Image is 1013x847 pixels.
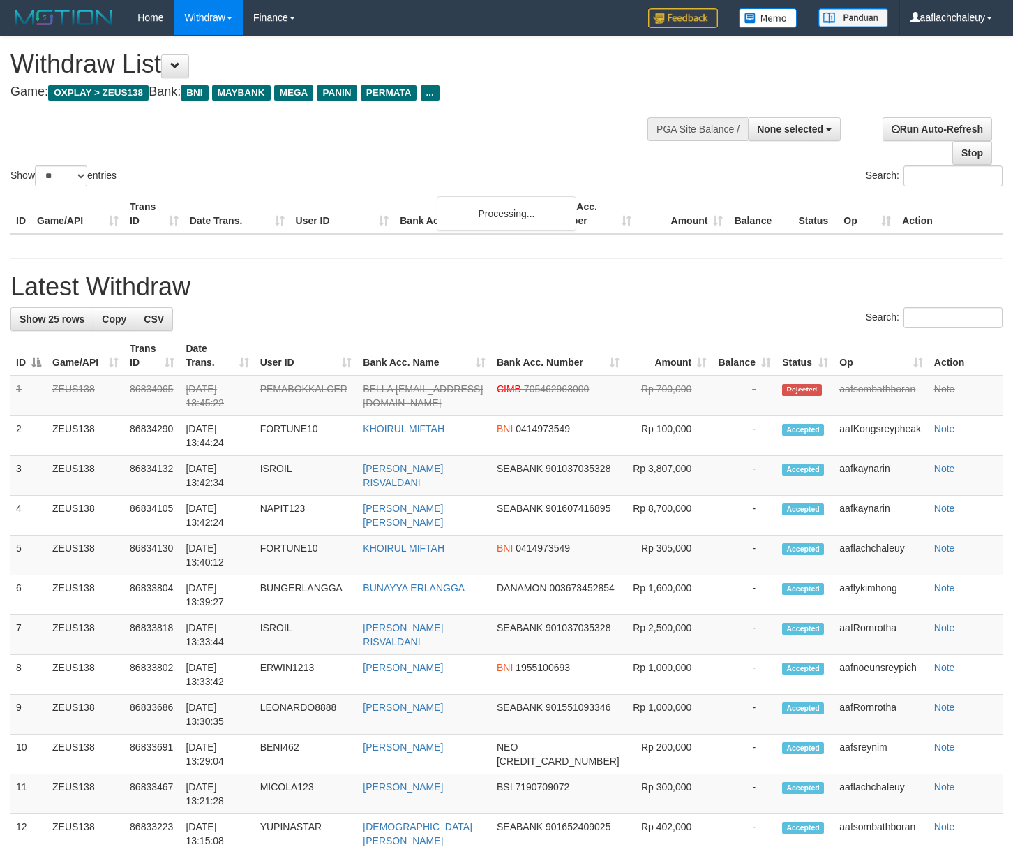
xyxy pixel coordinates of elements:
td: aaflachchaleuy [834,774,928,814]
span: SEABANK [497,503,543,514]
td: Rp 1,000,000 [625,655,713,695]
td: Rp 8,700,000 [625,496,713,536]
td: - [712,416,776,456]
th: Game/API: activate to sort column ascending [47,336,124,376]
td: 86833686 [124,695,180,735]
span: Copy 901037035328 to clipboard [546,463,610,474]
span: Accepted [782,702,824,714]
button: None selected [748,117,841,141]
span: Rejected [782,384,821,396]
td: 3 [10,456,47,496]
a: [PERSON_NAME] [363,702,443,713]
th: Action [929,336,1003,376]
th: ID: activate to sort column descending [10,336,47,376]
td: ZEUS138 [47,536,124,575]
a: CSV [135,307,173,331]
input: Search: [903,307,1003,328]
td: 7 [10,615,47,655]
td: [DATE] 13:33:44 [180,615,254,655]
span: Copy 0414973549 to clipboard [516,543,570,554]
span: Accepted [782,623,824,635]
td: ZEUS138 [47,575,124,615]
td: [DATE] 13:21:28 [180,774,254,814]
span: Accepted [782,822,824,834]
td: ERWIN1213 [255,655,358,695]
th: Op [838,194,896,234]
a: [PERSON_NAME] [PERSON_NAME] [363,503,443,528]
td: Rp 305,000 [625,536,713,575]
td: - [712,376,776,416]
span: Accepted [782,583,824,595]
td: - [712,695,776,735]
td: - [712,575,776,615]
td: aafKongsreypheak [834,416,928,456]
a: Note [934,423,955,434]
td: 86834065 [124,376,180,416]
label: Show entries [10,165,117,186]
td: ZEUS138 [47,456,124,496]
td: 4 [10,496,47,536]
th: Amount: activate to sort column ascending [625,336,713,376]
td: 86834130 [124,536,180,575]
td: LEONARDO8888 [255,695,358,735]
td: aafsreynim [834,735,928,774]
span: BNI [497,543,513,554]
td: ZEUS138 [47,695,124,735]
span: Accepted [782,782,824,794]
img: Feedback.jpg [648,8,718,28]
span: OXPLAY > ZEUS138 [48,85,149,101]
img: MOTION_logo.png [10,7,117,28]
th: Game/API [31,194,124,234]
td: 86834290 [124,416,180,456]
td: 86833691 [124,735,180,774]
span: NEO [497,742,518,753]
td: aafkaynarin [834,496,928,536]
th: Bank Acc. Name [394,194,544,234]
th: Status [793,194,838,234]
td: [DATE] 13:44:24 [180,416,254,456]
h1: Withdraw List [10,50,661,78]
td: Rp 200,000 [625,735,713,774]
th: Amount [637,194,729,234]
td: ZEUS138 [47,376,124,416]
span: SEABANK [497,821,543,832]
td: 10 [10,735,47,774]
td: ISROIL [255,456,358,496]
a: Note [934,821,955,832]
th: Op: activate to sort column ascending [834,336,928,376]
h1: Latest Withdraw [10,273,1003,301]
span: MAYBANK [212,85,271,101]
td: Rp 1,600,000 [625,575,713,615]
span: Copy 0414973549 to clipboard [516,423,570,434]
td: 86833802 [124,655,180,695]
a: Note [934,543,955,554]
a: KHOIRUL MIFTAH [363,543,444,554]
a: [PERSON_NAME] [363,662,443,673]
span: SEABANK [497,622,543,633]
span: PANIN [317,85,357,101]
td: PEMABOKKALCER [255,376,358,416]
a: Note [934,781,955,793]
th: Action [896,194,1003,234]
td: 86834132 [124,456,180,496]
td: [DATE] 13:45:22 [180,376,254,416]
td: - [712,456,776,496]
select: Showentries [35,165,87,186]
a: [PERSON_NAME] RISVALDANI [363,463,443,488]
td: ZEUS138 [47,496,124,536]
span: Accepted [782,742,824,754]
a: Note [934,503,955,514]
td: - [712,774,776,814]
td: FORTUNE10 [255,536,358,575]
td: MICOLA123 [255,774,358,814]
a: Copy [93,307,135,331]
td: 9 [10,695,47,735]
td: [DATE] 13:42:34 [180,456,254,496]
span: Copy 5859459258023117 to clipboard [497,756,620,767]
th: User ID: activate to sort column ascending [255,336,358,376]
th: Trans ID [124,194,184,234]
td: aafsombathboran [834,376,928,416]
span: Show 25 rows [20,314,84,325]
span: Copy 003673452854 to clipboard [549,582,614,594]
td: ISROIL [255,615,358,655]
